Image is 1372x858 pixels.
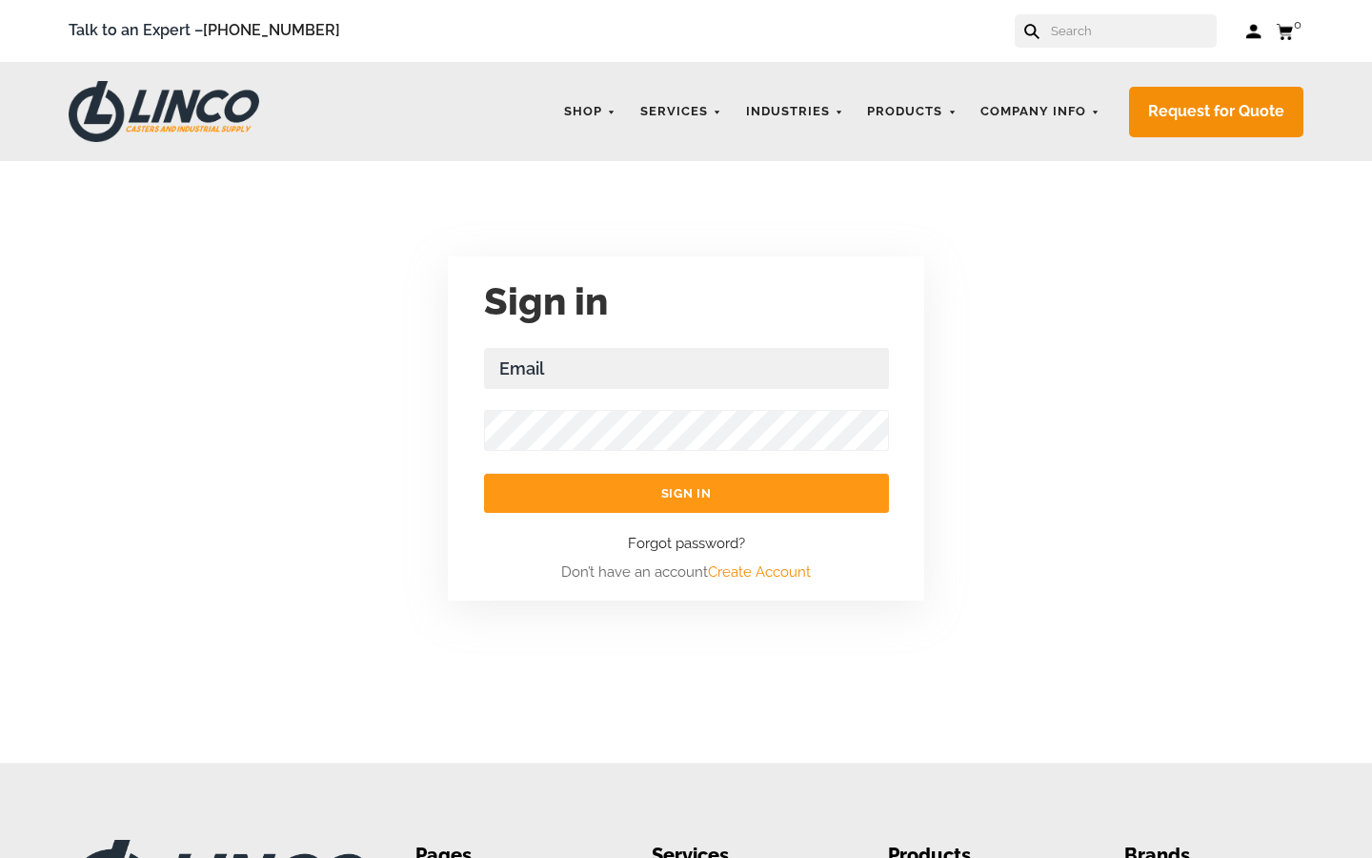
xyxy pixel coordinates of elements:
[69,18,340,44] span: Talk to an Expert –
[1129,87,1303,137] a: Request for Quote
[1276,19,1303,43] a: 0
[203,21,340,39] a: [PHONE_NUMBER]
[857,93,966,131] a: Products
[561,561,811,584] span: Don’t have an account
[484,274,889,329] h2: Sign in
[484,474,889,513] input: Sign in
[971,93,1110,131] a: Company Info
[628,532,745,556] a: Forgot password?
[708,563,811,581] a: Create Account
[1245,22,1261,41] a: Log in
[1294,17,1301,31] span: 0
[69,81,259,142] img: LINCO CASTERS & INDUSTRIAL SUPPLY
[736,93,854,131] a: Industries
[1049,14,1217,48] input: Search
[555,93,626,131] a: Shop
[631,93,732,131] a: Services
